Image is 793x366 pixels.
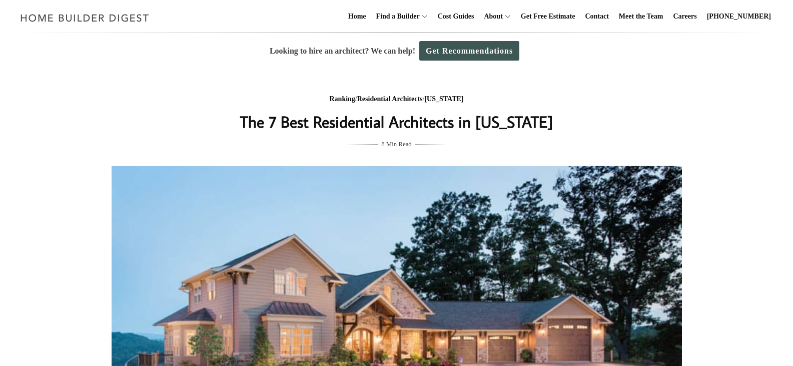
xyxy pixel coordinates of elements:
span: 8 Min Read [381,139,411,150]
a: [US_STATE] [424,95,463,103]
a: Home [344,1,370,33]
a: About [480,1,502,33]
a: Get Recommendations [419,41,519,61]
h1: The 7 Best Residential Architects in [US_STATE] [197,110,596,134]
div: / / [197,93,596,106]
a: Find a Builder [372,1,420,33]
a: [PHONE_NUMBER] [703,1,775,33]
a: Residential Architects [357,95,423,103]
a: Meet the Team [615,1,667,33]
a: Careers [669,1,701,33]
img: Home Builder Digest [16,8,154,28]
a: Get Free Estimate [517,1,579,33]
a: Cost Guides [434,1,478,33]
a: Ranking [330,95,355,103]
a: Contact [581,1,612,33]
